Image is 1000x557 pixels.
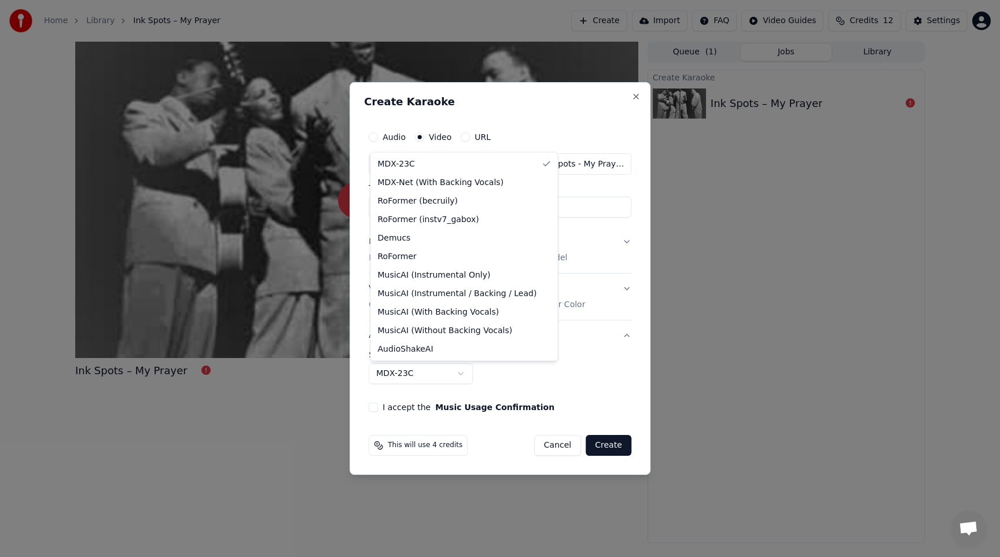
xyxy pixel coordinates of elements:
span: MusicAI (Without Backing Vocals) [378,324,513,336]
span: RoFormer [378,250,417,262]
span: MDX-23C [378,158,415,170]
span: MusicAI (With Backing Vocals) [378,306,499,318]
span: MusicAI (Instrumental Only) [378,269,491,281]
span: MDX-Net (With Backing Vocals) [378,176,504,188]
span: RoFormer (instv7_gabox) [378,213,479,225]
span: Demucs [378,232,411,244]
span: AudioShakeAI [378,343,433,355]
span: MusicAI (Instrumental / Backing / Lead) [378,287,537,299]
span: RoFormer (becruily) [378,195,458,206]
